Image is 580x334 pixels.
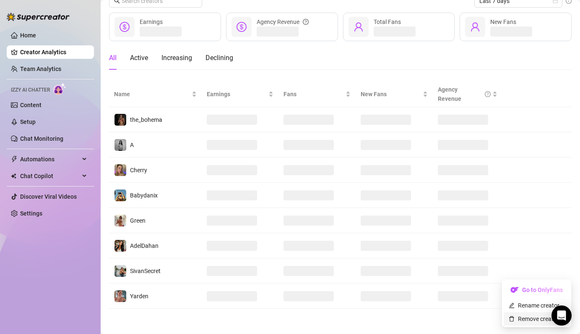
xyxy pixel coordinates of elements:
span: New Fans [490,18,516,25]
div: Agency Revenue [438,85,490,103]
span: SivanSecret [130,268,161,274]
img: Chat Copilot [11,173,16,179]
span: Yarden [130,293,148,300]
th: Name [109,82,202,107]
span: A [130,142,134,148]
span: Cherry [130,167,147,174]
img: Yarden [114,290,126,302]
span: thunderbolt [11,156,18,163]
div: Declining [205,53,233,63]
span: question-circle [303,17,309,26]
div: Active [130,53,148,63]
a: Remove creator [509,316,559,322]
img: Cherry [114,164,126,176]
img: Green [114,215,126,226]
span: user [354,22,364,32]
a: OFGo to OnlyFans [504,289,570,295]
a: Setup [20,118,36,125]
span: dollar-circle [237,22,247,32]
div: Agency Revenue [257,17,309,26]
img: AdelDahan [114,240,126,252]
span: dollar-circle [120,22,130,32]
a: Chat Monitoring [20,135,63,142]
div: Open Intercom Messenger [551,305,572,326]
img: A [114,139,126,151]
span: Chat Copilot [20,169,80,183]
span: Total Fans [374,18,401,25]
span: Babydanix [130,192,158,199]
span: question-circle [485,85,491,103]
img: AI Chatter [53,83,66,95]
img: Babydanix [114,189,126,201]
span: Earnings [207,89,267,99]
span: Fans [283,89,344,99]
span: Name [114,89,190,99]
img: the_bohema [114,114,126,126]
span: AdelDahan [130,242,159,249]
span: Izzy AI Chatter [11,86,50,94]
a: Home [20,32,36,39]
div: All [109,53,117,63]
span: New Fans [361,89,421,99]
th: Earnings [202,82,279,107]
div: Increasing [161,53,192,63]
span: the_bohema [130,116,162,123]
a: Discover Viral Videos [20,193,77,200]
img: SivanSecret [114,265,126,277]
a: Creator Analytics [20,45,87,59]
img: logo-BBDzfeDw.svg [7,13,70,21]
th: Fans [278,82,356,107]
a: Content [20,102,42,108]
a: Settings [20,210,42,217]
span: Earnings [140,18,163,25]
span: user [470,22,480,32]
span: Automations [20,153,80,166]
span: Green [130,217,146,224]
a: Team Analytics [20,66,61,72]
th: New Fans [356,82,433,107]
